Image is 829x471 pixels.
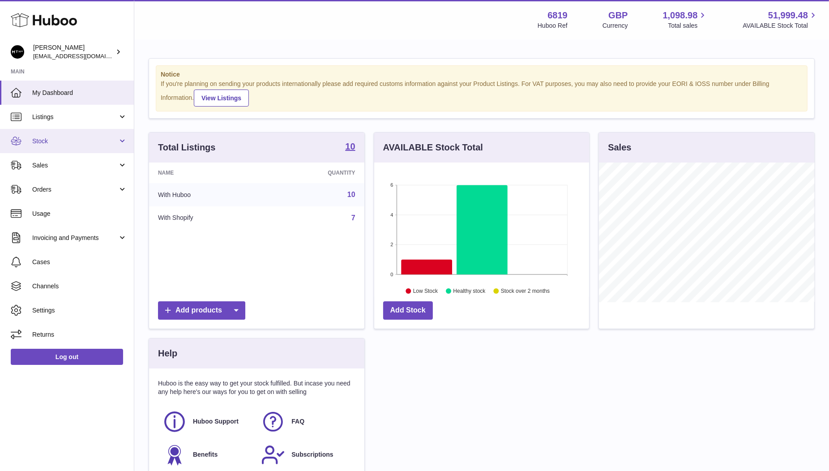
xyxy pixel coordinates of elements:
[413,288,438,294] text: Low Stock
[383,301,433,320] a: Add Stock
[501,288,550,294] text: Stock over 2 months
[383,141,483,154] h3: AVAILABLE Stock Total
[743,9,818,30] a: 51,999.48 AVAILABLE Stock Total
[162,410,252,434] a: Huboo Support
[347,191,355,198] a: 10
[603,21,628,30] div: Currency
[158,141,216,154] h3: Total Listings
[547,9,568,21] strong: 6819
[453,288,486,294] text: Healthy stock
[668,21,708,30] span: Total sales
[291,417,304,426] span: FAQ
[161,80,803,107] div: If you're planning on sending your products internationally please add required customs informati...
[32,185,118,194] span: Orders
[32,113,118,121] span: Listings
[390,212,393,218] text: 4
[608,9,628,21] strong: GBP
[32,258,127,266] span: Cases
[32,161,118,170] span: Sales
[32,89,127,97] span: My Dashboard
[158,301,245,320] a: Add products
[149,183,265,206] td: With Huboo
[261,443,350,467] a: Subscriptions
[33,43,114,60] div: [PERSON_NAME]
[158,379,355,396] p: Huboo is the easy way to get your stock fulfilled. But incase you need any help here's our ways f...
[32,330,127,339] span: Returns
[743,21,818,30] span: AVAILABLE Stock Total
[32,282,127,291] span: Channels
[345,142,355,153] a: 10
[265,163,364,183] th: Quantity
[33,52,132,60] span: [EMAIL_ADDRESS][DOMAIN_NAME]
[663,9,708,30] a: 1,098.98 Total sales
[663,9,698,21] span: 1,098.98
[11,349,123,365] a: Log out
[32,306,127,315] span: Settings
[193,417,239,426] span: Huboo Support
[32,234,118,242] span: Invoicing and Payments
[768,9,808,21] span: 51,999.48
[345,142,355,151] strong: 10
[291,450,333,459] span: Subscriptions
[390,182,393,188] text: 6
[149,163,265,183] th: Name
[538,21,568,30] div: Huboo Ref
[32,137,118,146] span: Stock
[390,272,393,277] text: 0
[608,141,631,154] h3: Sales
[149,206,265,230] td: With Shopify
[158,347,177,360] h3: Help
[351,214,355,222] a: 7
[32,210,127,218] span: Usage
[390,242,393,247] text: 2
[161,70,803,79] strong: Notice
[193,450,218,459] span: Benefits
[194,90,249,107] a: View Listings
[261,410,350,434] a: FAQ
[11,45,24,59] img: amar@mthk.com
[162,443,252,467] a: Benefits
